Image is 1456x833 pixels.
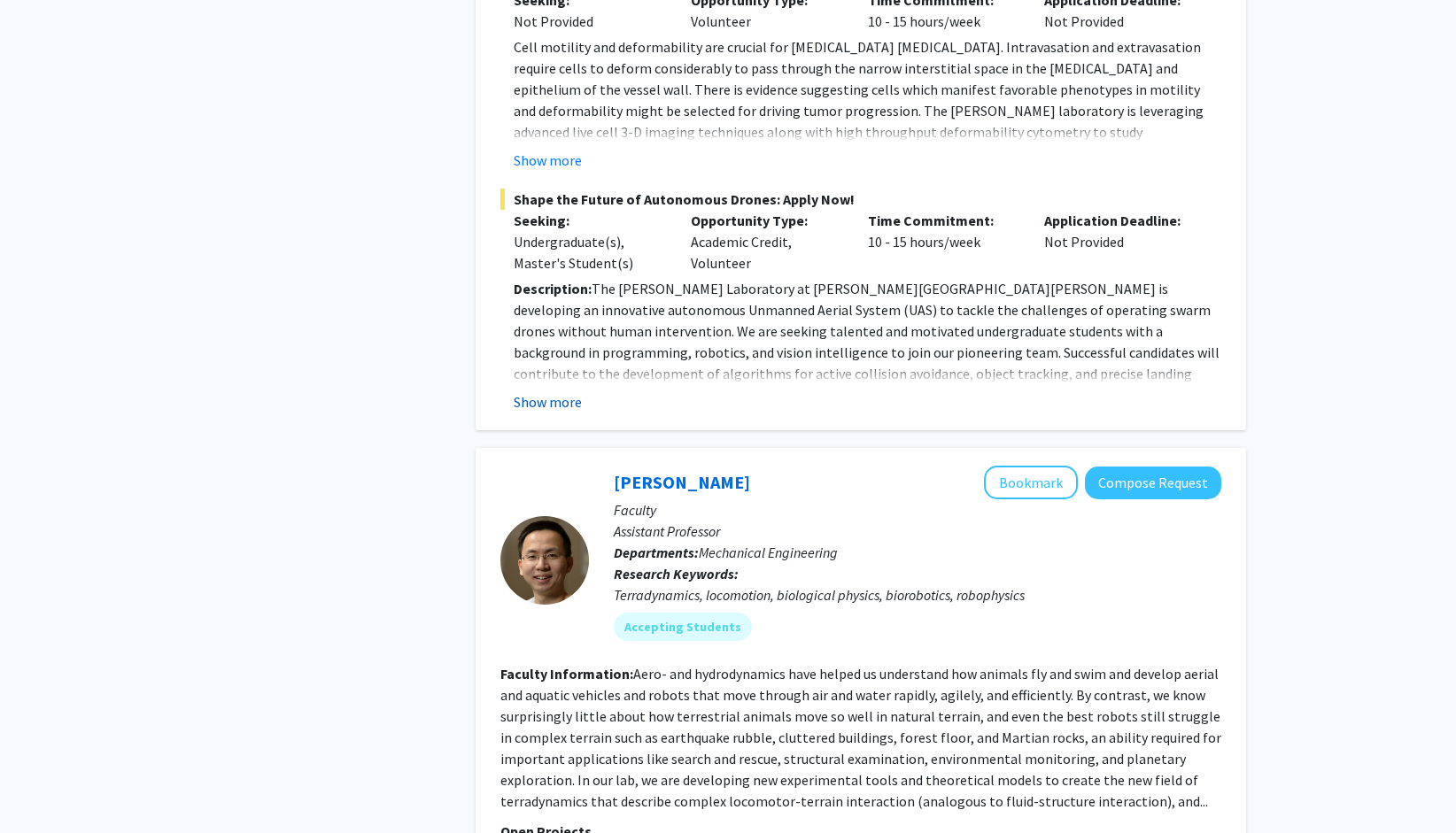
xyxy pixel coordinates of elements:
mat-chip: Accepting Students [614,613,752,641]
p: Time Commitment: [868,210,1018,231]
p: Opportunity Type: [691,210,841,231]
div: Not Provided [1031,210,1208,274]
b: Research Keywords: [614,565,739,582]
a: [PERSON_NAME] [614,471,750,493]
p: The [PERSON_NAME] Laboratory at [PERSON_NAME][GEOGRAPHIC_DATA][PERSON_NAME] is developing an inno... [514,278,1221,405]
button: Show more [514,150,582,171]
span: Shape the Future of Autonomous Drones: Apply Now! [500,189,1221,210]
button: Add Chen Li to Bookmarks [984,466,1078,499]
iframe: Chat [13,753,75,820]
p: Faculty [614,499,1221,521]
div: 10 - 15 hours/week [855,210,1032,274]
p: Seeking: [514,210,664,231]
p: Assistant Professor [614,521,1221,542]
div: Not Provided [514,11,664,32]
p: Cell motility and deformability are crucial for [MEDICAL_DATA] [MEDICAL_DATA]. Intravasation and ... [514,36,1221,164]
div: Undergraduate(s), Master's Student(s) [514,231,664,274]
button: Compose Request to Chen Li [1085,467,1221,499]
div: Terradynamics, locomotion, biological physics, biorobotics, robophysics [614,584,1221,605]
b: Departments: [614,544,699,561]
b: Faculty Information: [500,665,633,683]
p: Application Deadline: [1044,210,1195,231]
div: Academic Credit, Volunteer [678,210,855,274]
strong: Description: [514,280,592,297]
button: Show more [514,391,582,413]
fg-read-more: Aero- and hydrodynamics have helped us understand how animals fly and swim and develop aerial and... [500,665,1221,810]
span: Mechanical Engineering [699,544,838,561]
